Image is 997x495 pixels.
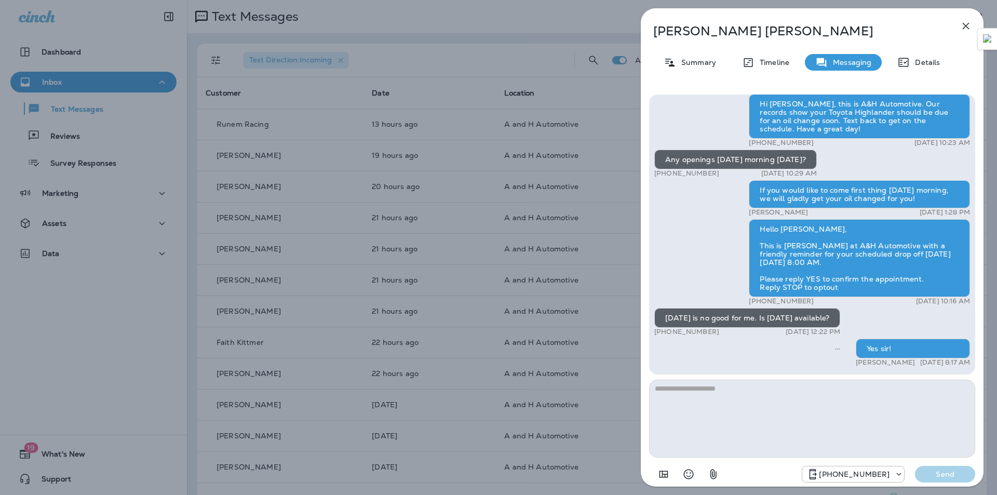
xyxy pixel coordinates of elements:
p: [PHONE_NUMBER] [654,328,719,336]
p: [PERSON_NAME] [PERSON_NAME] [653,24,937,38]
p: [DATE] 10:16 AM [916,297,970,305]
p: Details [910,58,940,66]
img: Detect Auto [983,34,992,44]
p: [DATE] 10:23 AM [914,139,970,147]
div: Yes sir! [856,339,970,358]
div: [DATE] is no good for me. Is [DATE] available? [654,308,840,328]
div: Any openings [DATE] morning [DATE]? [654,150,817,169]
p: Timeline [755,58,789,66]
button: Select an emoji [678,464,699,485]
p: Messaging [828,58,871,66]
p: [DATE] 8:17 AM [920,358,970,367]
div: If you would like to come first thing [DATE] morning, we will gladly get your oil changed for you! [749,180,970,208]
p: [PHONE_NUMBER] [749,139,814,147]
div: +1 (405) 873-8731 [802,468,904,480]
button: Add in a premade template [653,464,674,485]
div: Hello [PERSON_NAME], This is [PERSON_NAME] at A&H Automotive with a friendly reminder for your sc... [749,219,970,297]
span: Sent [835,343,840,353]
p: [PERSON_NAME] [856,358,915,367]
p: [DATE] 12:22 PM [786,328,840,336]
p: Summary [676,58,716,66]
div: Hi [PERSON_NAME], this is A&H Automotive. Our records show your Toyota Highlander should be due f... [749,94,970,139]
p: [PERSON_NAME] [749,208,808,217]
p: [PHONE_NUMBER] [749,297,814,305]
p: [PHONE_NUMBER] [819,470,890,478]
p: [DATE] 10:29 AM [761,169,817,178]
p: [DATE] 1:28 PM [920,208,970,217]
p: [PHONE_NUMBER] [654,169,719,178]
